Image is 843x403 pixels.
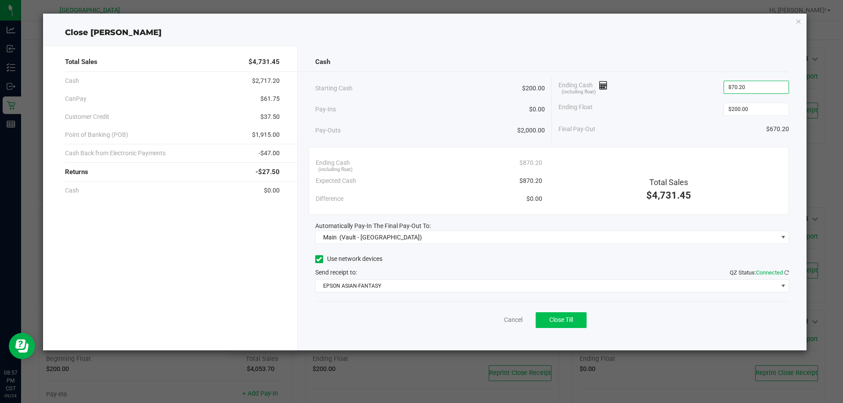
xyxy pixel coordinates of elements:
span: (including float) [318,166,353,174]
span: EPSON ASIAN-FANTASY [316,280,778,292]
span: Customer Credit [65,112,109,121]
iframe: Resource center [9,333,35,359]
span: Automatically Pay-In The Final Pay-Out To: [315,222,431,229]
span: $2,717.20 [252,76,280,86]
span: CanPay [65,94,86,103]
span: Main [323,234,337,241]
span: Cash [65,186,79,195]
label: Use network devices [315,254,382,264]
span: Connected [756,269,783,276]
span: Ending Float [558,103,593,116]
span: $1,915.00 [252,130,280,139]
span: Cash [65,76,79,86]
span: $870.20 [519,158,542,168]
span: Ending Cash [316,158,350,168]
span: (Vault - [GEOGRAPHIC_DATA]) [339,234,422,241]
div: Returns [65,163,280,182]
span: $0.00 [529,105,545,114]
span: -$47.00 [259,149,280,158]
span: Difference [316,194,343,203]
div: Close [PERSON_NAME] [43,27,807,39]
span: $37.50 [260,112,280,121]
span: Point of Banking (POB) [65,130,128,139]
span: Ending Cash [558,81,608,94]
span: $4,731.45 [646,190,691,201]
span: $200.00 [522,84,545,93]
span: Total Sales [65,57,97,67]
span: Pay-Outs [315,126,341,135]
span: Close Till [549,316,573,323]
span: Total Sales [649,178,688,187]
span: $0.00 [526,194,542,203]
span: QZ Status: [730,269,789,276]
span: Pay-Ins [315,105,336,114]
span: Send receipt to: [315,269,357,276]
span: $870.20 [519,176,542,185]
span: $61.75 [260,94,280,103]
span: $0.00 [264,186,280,195]
span: Cash Back from Electronic Payments [65,149,166,158]
span: Starting Cash [315,84,353,93]
a: Cancel [504,315,522,325]
span: (including float) [562,89,596,96]
span: Expected Cash [316,176,356,185]
span: Cash [315,57,330,67]
span: $4,731.45 [249,57,280,67]
span: Final Pay-Out [558,125,595,134]
span: $670.20 [766,125,789,134]
span: -$27.50 [256,167,280,177]
button: Close Till [536,312,587,328]
span: $2,000.00 [517,126,545,135]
